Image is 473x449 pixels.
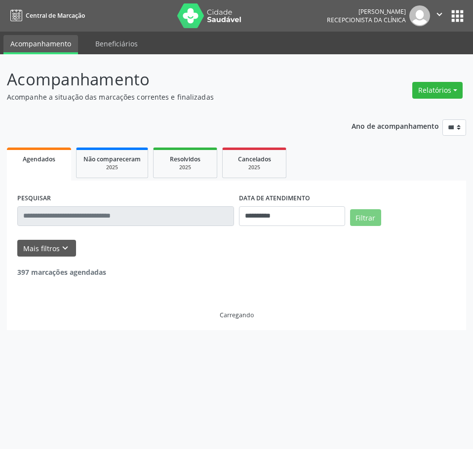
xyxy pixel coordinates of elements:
[230,164,279,171] div: 2025
[17,240,76,257] button: Mais filtroskeyboard_arrow_down
[7,7,85,24] a: Central de Marcação
[7,67,328,92] p: Acompanhamento
[327,16,406,24] span: Recepcionista da clínica
[170,155,200,163] span: Resolvidos
[352,119,439,132] p: Ano de acompanhamento
[160,164,210,171] div: 2025
[327,7,406,16] div: [PERSON_NAME]
[17,267,106,277] strong: 397 marcações agendadas
[350,209,381,226] button: Filtrar
[17,191,51,206] label: PESQUISAR
[26,11,85,20] span: Central de Marcação
[412,82,463,99] button: Relatórios
[88,35,145,52] a: Beneficiários
[3,35,78,54] a: Acompanhamento
[83,164,141,171] div: 2025
[23,155,55,163] span: Agendados
[220,311,254,319] div: Carregando
[7,92,328,102] p: Acompanhe a situação das marcações correntes e finalizadas
[60,243,71,254] i: keyboard_arrow_down
[239,191,310,206] label: DATA DE ATENDIMENTO
[430,5,449,26] button: 
[434,9,445,20] i: 
[409,5,430,26] img: img
[238,155,271,163] span: Cancelados
[83,155,141,163] span: Não compareceram
[449,7,466,25] button: apps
